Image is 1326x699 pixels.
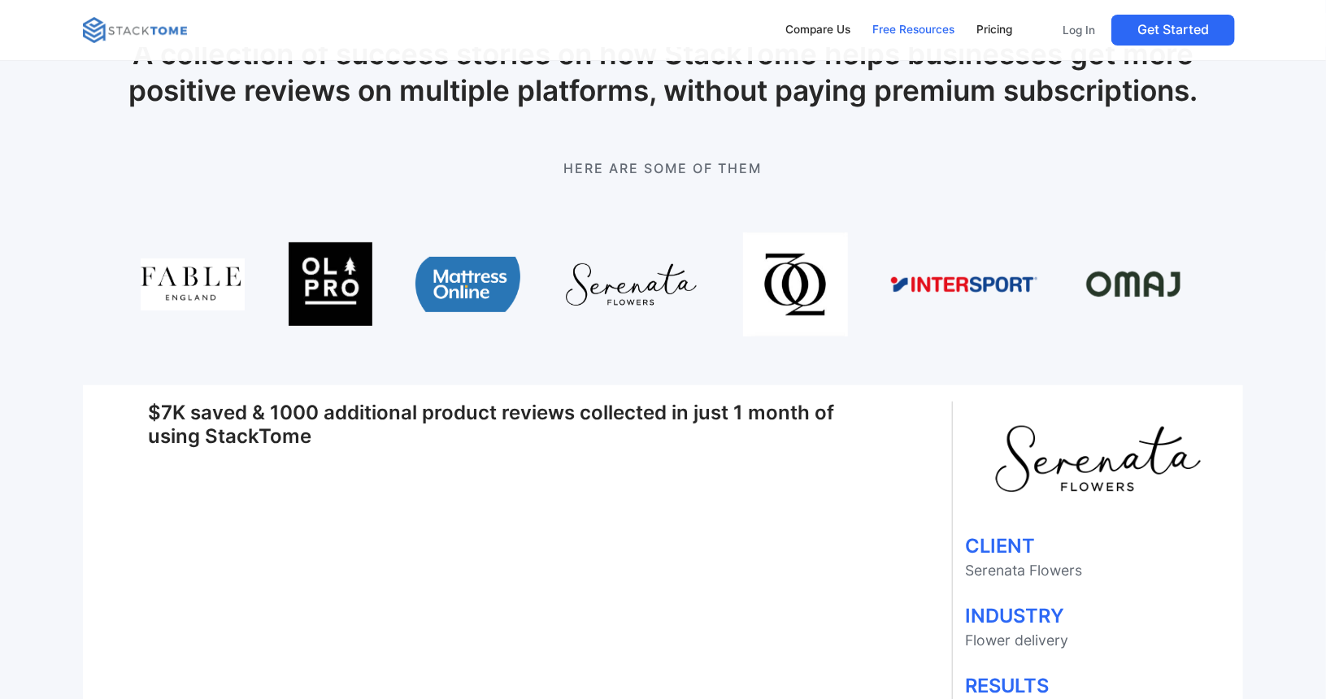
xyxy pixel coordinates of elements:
[1063,23,1095,37] p: Log In
[289,232,372,337] img: olpro logo
[415,232,520,337] img: mattress online logo
[1111,15,1235,46] a: Get Started
[965,632,1231,648] p: Flower delivery
[778,13,859,47] a: Compare Us
[148,402,887,449] h1: $7K saved & 1000 additional product reviews collected in just 1 month of using StackTome
[965,562,1231,578] p: Serenata Flowers
[891,232,1037,337] img: intersport logo
[83,37,1244,110] h1: A collection of success stories on how StackTome helps businesses get more positive reviews on mu...
[785,21,850,39] div: Compare Us
[969,13,1020,47] a: Pricing
[1052,15,1105,46] a: Log In
[1081,232,1186,337] img: omaj logo
[965,536,1231,556] h1: CLIENT
[743,232,848,337] img: god save queens logo
[563,232,699,337] img: serenata flowers logo
[865,13,963,47] a: Free Resources
[965,606,1231,626] h1: INDUSTRY
[83,158,1244,178] p: Here are some of them
[992,422,1205,496] img: serenata flowers logo
[965,676,1231,696] h1: RESULTS
[141,232,246,337] img: fable england logo
[872,21,954,39] div: Free Resources
[976,21,1012,39] div: Pricing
